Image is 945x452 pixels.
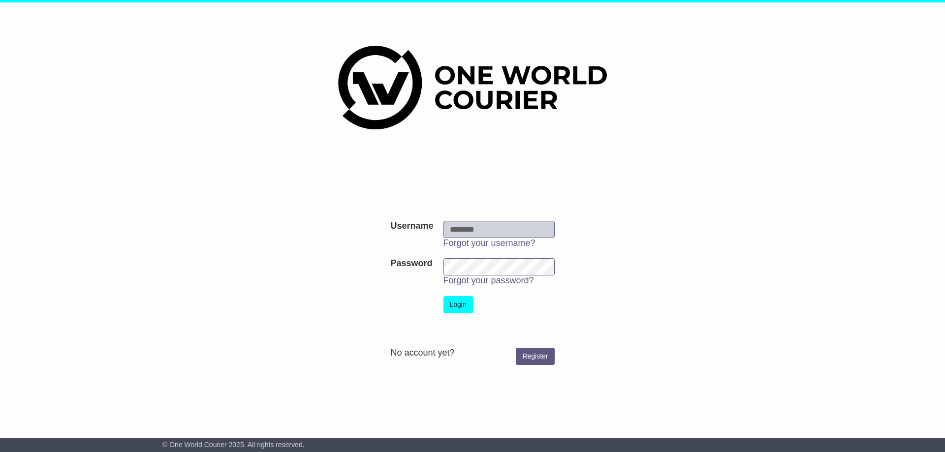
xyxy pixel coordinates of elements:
[390,258,432,269] label: Password
[516,348,554,365] a: Register
[162,441,305,449] span: © One World Courier 2025. All rights reserved.
[338,46,607,129] img: One World
[443,275,534,285] a: Forgot your password?
[443,238,535,248] a: Forgot your username?
[443,296,473,313] button: Login
[390,221,433,232] label: Username
[390,348,554,359] div: No account yet?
